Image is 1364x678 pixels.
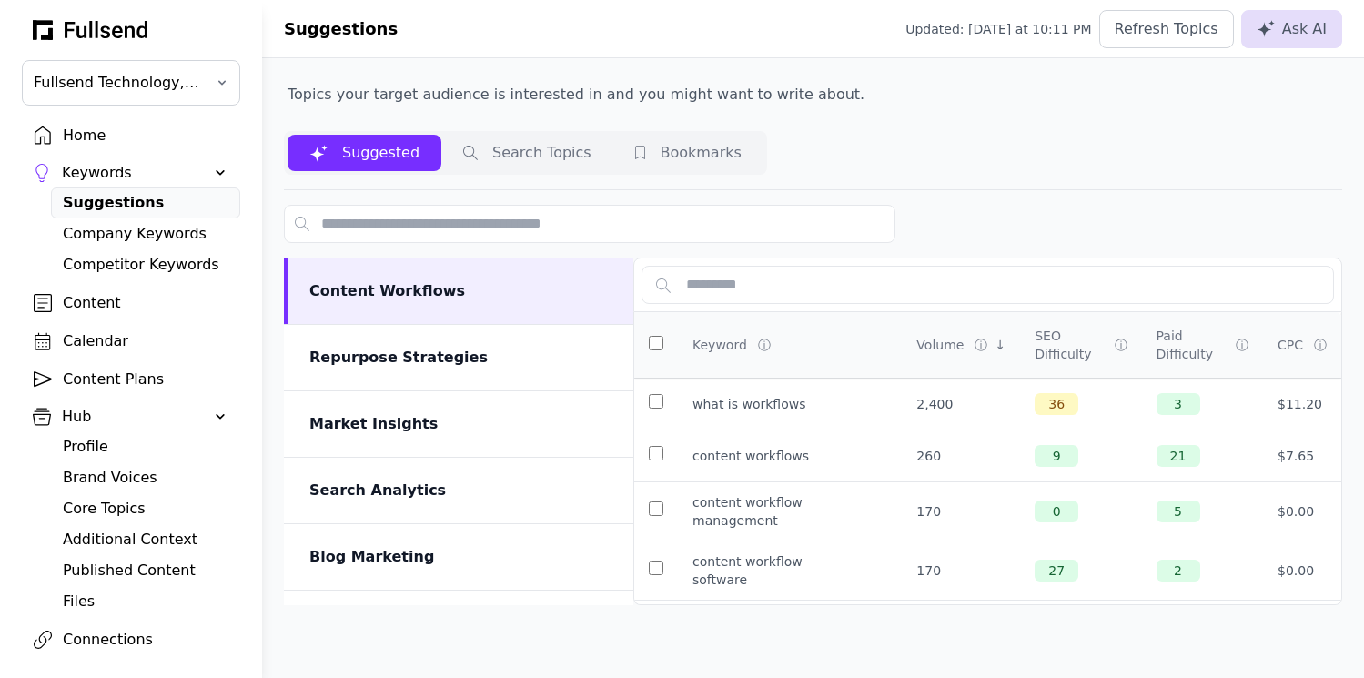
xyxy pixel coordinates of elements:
div: ⓘ [1314,336,1330,354]
div: SEO Difficulty [1035,327,1103,363]
a: Suggestions [51,187,240,218]
div: Keywords [62,162,200,184]
div: Market Insights [309,413,611,435]
button: Search Topics [441,135,613,171]
div: Competitor Keywords [63,254,228,276]
div: content workflows [692,447,809,465]
div: ⓘ [1115,336,1131,354]
div: 36 [1035,393,1078,415]
a: Content Plans [22,364,240,395]
div: Files [63,591,228,612]
div: Content Plans [63,369,228,390]
div: 2,400 [916,395,1005,413]
div: Calendar [63,330,228,352]
div: Connections [63,629,228,651]
button: Fullsend Technology, Inc. [22,60,240,106]
div: Company Keywords [63,223,228,245]
div: Refresh Topics [1115,18,1218,40]
p: Topics your target audience is interested in and you might want to write about. [284,80,868,109]
div: Content [63,292,228,314]
div: Profile [63,436,228,458]
div: what is workflows [692,395,805,413]
h1: Suggestions [284,16,398,42]
div: Keyword [692,336,747,354]
div: ⓘ [1236,336,1252,354]
div: ↓ [995,336,1005,354]
a: Profile [51,431,240,462]
a: Brand Voices [51,462,240,493]
div: 21 [1157,445,1200,467]
div: 0 [1035,501,1078,522]
div: Core Topics [63,498,228,520]
a: Competitor Keywords [51,249,240,280]
button: Suggested [288,135,441,171]
div: Updated: [DATE] at 10:11 PM [905,20,1091,38]
div: content workflow software [692,552,822,589]
a: Calendar [22,326,240,357]
button: Ask AI [1241,10,1342,48]
a: Connections [22,624,240,655]
a: Core Topics [51,493,240,524]
div: Additional Context [63,529,228,551]
div: Home [63,125,228,147]
a: Additional Context [51,524,240,555]
div: Volume [916,336,964,354]
button: Refresh Topics [1099,10,1234,48]
div: ⓘ [758,336,774,354]
div: 27 [1035,560,1078,582]
div: 260 [916,447,1005,465]
div: Blog Marketing [309,546,611,568]
button: Bookmarks [613,135,763,171]
div: Hub [62,406,200,428]
div: 170 [916,502,1005,521]
div: 9 [1035,445,1078,467]
div: 5 [1157,501,1200,522]
a: Home [22,120,240,151]
div: Search Analytics [309,480,611,501]
div: Paid Difficulty [1157,327,1225,363]
div: $11.20 [1278,395,1327,413]
div: Content Workflows [309,280,611,302]
a: Published Content [51,555,240,586]
div: $7.65 [1278,447,1327,465]
div: CPC [1278,336,1303,354]
div: $0.00 [1278,502,1327,521]
div: 2 [1157,560,1200,582]
div: Published Content [63,560,228,582]
div: Brand Voices [63,467,228,489]
div: 3 [1157,393,1200,415]
div: Suggestions [63,192,228,214]
a: Company Keywords [51,218,240,249]
span: Fullsend Technology, Inc. [34,72,203,94]
div: content workflow management [692,493,822,530]
a: Files [51,586,240,617]
div: $0.00 [1278,562,1327,580]
a: Content [22,288,240,319]
div: ⓘ [975,336,991,354]
div: Repurpose Strategies [309,347,611,369]
div: 170 [916,562,1005,580]
div: Ask AI [1257,18,1327,40]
